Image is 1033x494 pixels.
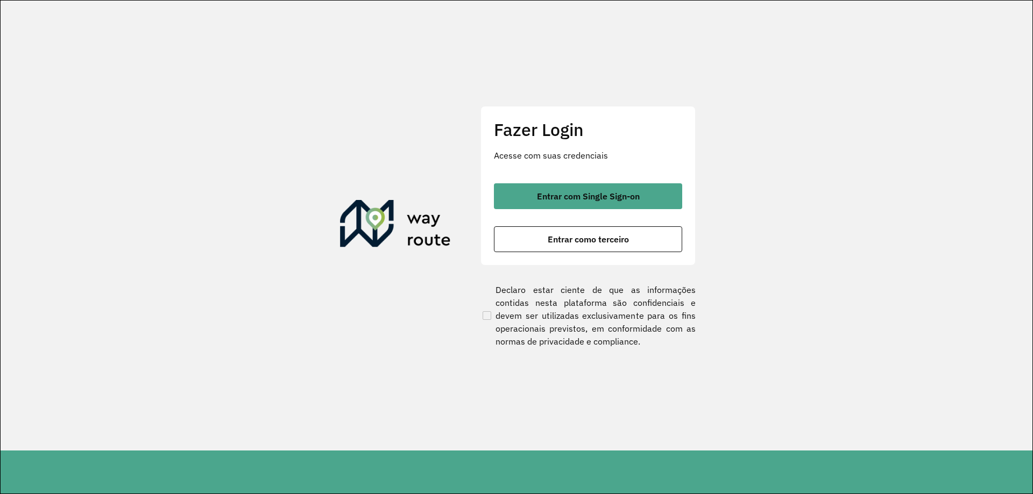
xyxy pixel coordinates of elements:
span: Entrar com Single Sign-on [537,192,640,201]
img: Roteirizador AmbevTech [340,200,451,252]
span: Entrar como terceiro [548,235,629,244]
p: Acesse com suas credenciais [494,149,682,162]
button: button [494,226,682,252]
h2: Fazer Login [494,119,682,140]
button: button [494,183,682,209]
label: Declaro estar ciente de que as informações contidas nesta plataforma são confidenciais e devem se... [480,283,696,348]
